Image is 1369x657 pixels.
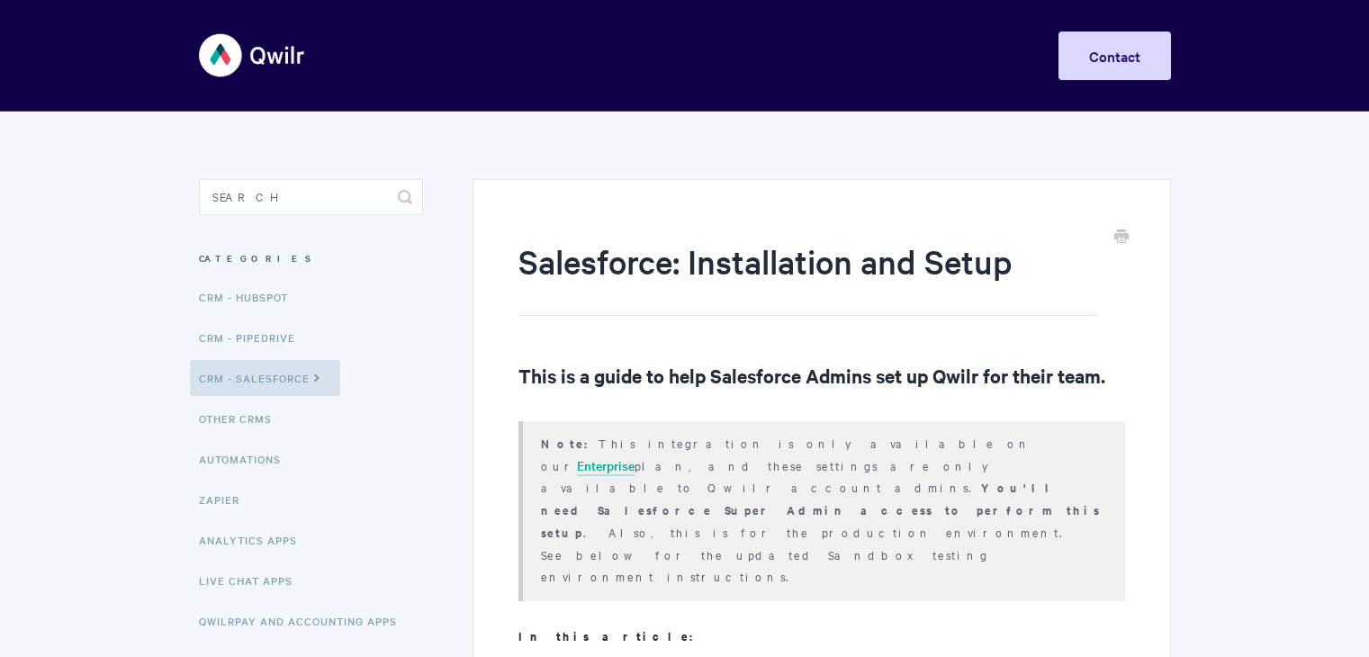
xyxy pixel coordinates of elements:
[541,479,1100,541] strong: You'll need Salesforce Super Admin access to perform this setup
[541,435,599,452] strong: Note:
[199,279,302,315] a: CRM - HubSpot
[199,179,423,215] input: Search
[518,361,1124,390] h2: This is a guide to help Salesforce Admins set up Qwilr for their team.
[199,603,410,639] a: QwilrPay and Accounting Apps
[199,22,306,89] img: Qwilr Help Center
[518,238,1097,316] h1: Salesforce: Installation and Setup
[190,360,340,396] a: CRM - Salesforce
[199,481,253,517] a: Zapier
[199,242,423,274] h3: Categories
[541,432,1102,587] p: This integration is only available on our plan, and these settings are only available to Qwilr ac...
[199,400,285,436] a: Other CRMs
[199,522,311,558] a: Analytics Apps
[577,456,635,476] a: Enterprise
[199,562,306,598] a: Live Chat Apps
[1114,228,1129,247] a: Print this Article
[199,319,309,355] a: CRM - Pipedrive
[518,627,704,644] b: In this article:
[199,441,294,477] a: Automations
[1058,31,1171,80] a: Contact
